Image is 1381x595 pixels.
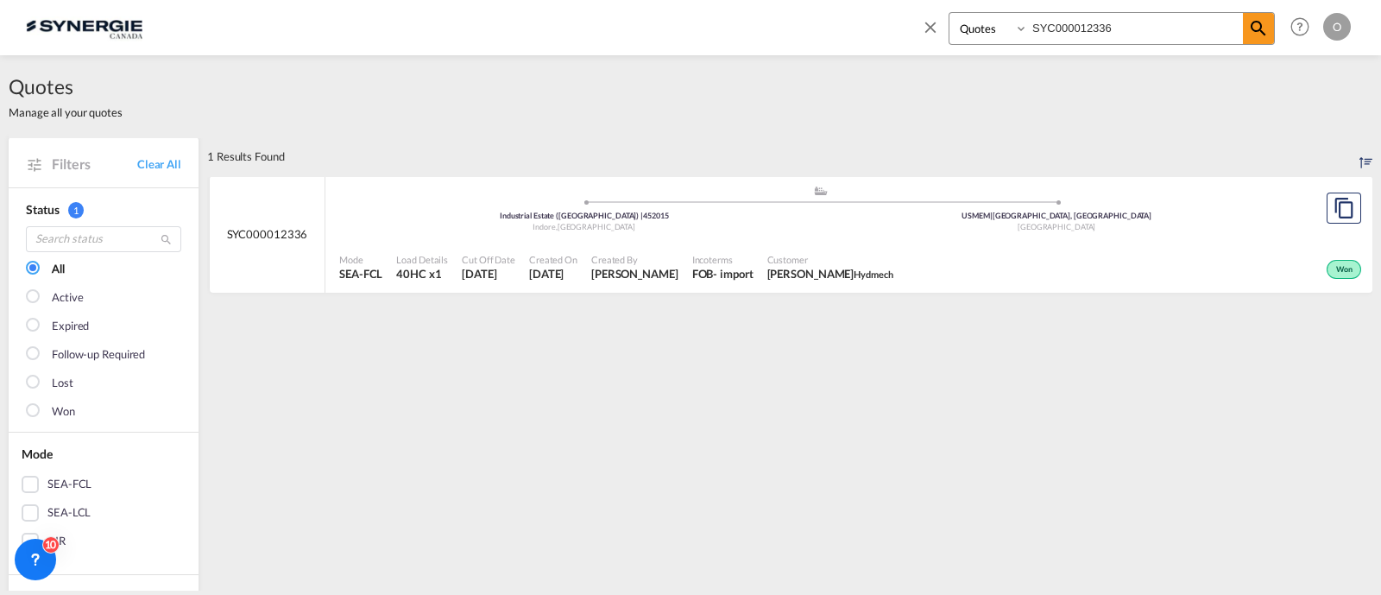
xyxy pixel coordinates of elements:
div: O [1323,13,1351,41]
md-icon: assets/icons/custom/copyQuote.svg [1334,198,1354,218]
span: | [990,211,993,220]
span: SYC000012336 [227,226,308,242]
img: 1f56c880d42311ef80fc7dca854c8e59.png [26,8,142,47]
span: Incoterms [692,253,754,266]
span: , [556,222,558,231]
span: USMEM [GEOGRAPHIC_DATA], [GEOGRAPHIC_DATA] [962,211,1151,220]
div: Status 1 [26,201,181,218]
span: Mode [22,446,53,461]
span: 40HC x 1 [396,266,448,282]
span: Customer [767,253,893,266]
div: All [52,261,65,278]
span: Adriana Groposila [591,266,678,282]
div: Won [1327,260,1361,279]
span: Manage all your quotes [9,104,123,120]
button: Copy Quote [1327,193,1361,224]
span: [GEOGRAPHIC_DATA] [1018,222,1095,231]
div: SEA-LCL [47,504,91,522]
span: Filters [52,155,137,174]
div: SEA-FCL [47,476,91,493]
div: - import [713,266,753,282]
input: Search status [26,226,181,252]
span: Industrial Estate ([GEOGRAPHIC_DATA]) [500,211,643,220]
a: Clear All [137,156,181,172]
span: SEA-FCL [339,266,382,282]
span: [GEOGRAPHIC_DATA] [558,222,635,231]
span: Load Details [396,253,448,266]
span: Mode [339,253,382,266]
div: AIR [47,533,66,550]
div: Won [52,403,75,421]
input: Enter Quotation Number [1028,13,1243,43]
div: FOB [692,266,714,282]
div: Lost [52,375,73,392]
span: icon-magnify [1243,13,1274,44]
div: SYC000012336 assets/icons/custom/ship-fill.svgassets/icons/custom/roll-o-plane.svgOrigin IndiaDes... [210,176,1372,294]
md-icon: icon-close [921,17,940,36]
div: Expired [52,318,89,335]
span: Hydmech [854,269,892,280]
span: Created On [529,253,577,266]
span: | [640,211,643,220]
span: icon-close [921,12,949,54]
span: 12 Jun 2025 [462,266,515,282]
span: Help [1285,12,1315,41]
span: Won [1336,264,1357,276]
span: Status [26,202,59,217]
span: Indore [533,222,557,231]
div: Active [52,289,83,307]
md-icon: icon-magnify [1248,18,1269,39]
md-checkbox: SEA-FCL [22,476,186,493]
span: 12 Jun 2025 [529,266,577,282]
span: 1 [68,202,84,218]
md-icon: icon-magnify [160,233,173,246]
div: Follow-up Required [52,346,145,364]
span: Quotes [9,73,123,100]
span: 452015 [643,211,668,220]
div: FOB import [692,266,754,282]
div: Sort by: Created On [1359,137,1372,175]
md-icon: assets/icons/custom/ship-fill.svg [810,187,831,195]
md-checkbox: SEA-LCL [22,504,186,522]
span: Created By [591,253,678,266]
span: Cut Off Date [462,253,515,266]
div: Help [1285,12,1323,43]
div: 1 Results Found [207,137,285,175]
md-checkbox: AIR [22,533,186,550]
span: Jodee Grant Hydmech [767,266,893,282]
